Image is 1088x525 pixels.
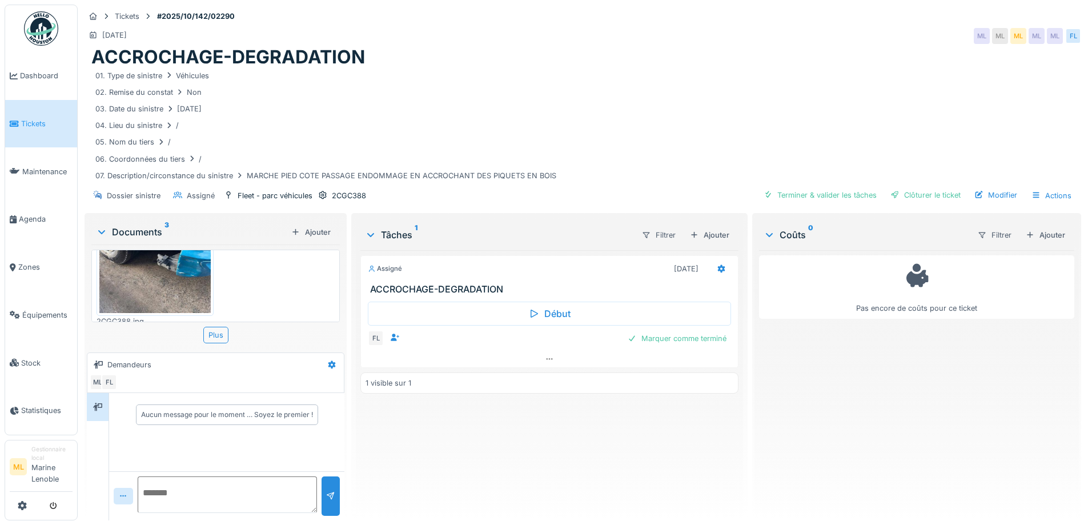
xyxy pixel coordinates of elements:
a: Statistiques [5,387,77,435]
div: Plus [203,327,228,343]
div: 01. Type de sinistre Véhicules [95,70,209,81]
div: 2CGC388.jpg [97,316,214,327]
div: FL [368,330,384,346]
div: Pas encore de coûts pour ce ticket [766,261,1067,314]
div: Ajouter [287,225,335,240]
a: Agenda [5,195,77,243]
div: Coûts [764,228,968,242]
sup: 1 [415,228,417,242]
strong: #2025/10/142/02290 [152,11,239,22]
sup: 3 [164,225,169,239]
div: ML [1047,28,1063,44]
div: Terminer & valider les tâches [759,187,881,203]
div: 03. Date du sinistre [DATE] [95,103,202,114]
div: 07. Description/circonstance du sinistre MARCHE PIED COTE PASSAGE ENDOMMAGE EN ACCROCHANT DES PIQ... [95,170,556,181]
span: Agenda [19,214,73,225]
span: Stock [21,358,73,368]
div: Filtrer [637,227,681,243]
div: ML [992,28,1008,44]
a: ML Gestionnaire localMarine Lenoble [10,445,73,492]
div: Ajouter [1021,227,1070,243]
sup: 0 [808,228,813,242]
div: 1 visible sur 1 [366,378,411,388]
div: Tickets [115,11,139,22]
img: Badge_color-CXgf-gQk.svg [24,11,58,46]
li: ML [10,458,27,475]
div: Modifier [970,187,1022,203]
div: ML [90,374,106,390]
div: Dossier sinistre [107,190,160,201]
div: Assigné [187,190,215,201]
span: Tickets [21,118,73,129]
div: [DATE] [102,30,127,41]
div: Aucun message pour le moment … Soyez le premier ! [141,410,313,420]
a: Maintenance [5,147,77,195]
span: Équipements [22,310,73,320]
div: Tâches [365,228,632,242]
div: Clôturer le ticket [886,187,965,203]
div: ML [1029,28,1045,44]
a: Équipements [5,291,77,339]
span: Maintenance [22,166,73,177]
div: Début [368,302,730,326]
div: Demandeurs [107,359,151,370]
span: Dashboard [20,70,73,81]
div: Assigné [368,264,402,274]
div: Marquer comme terminé [623,331,731,346]
a: Dashboard [5,52,77,100]
div: 05. Nom du tiers / [95,137,171,147]
li: Marine Lenoble [31,445,73,489]
a: Tickets [5,100,77,148]
h1: ACCROCHAGE-DEGRADATION [91,46,365,68]
h3: ACCROCHAGE-DEGRADATION [370,284,733,295]
div: Documents [96,225,287,239]
div: Filtrer [973,227,1017,243]
div: Gestionnaire local [31,445,73,463]
span: Zones [18,262,73,272]
div: FL [101,374,117,390]
div: 02. Remise du constat Non [95,87,202,98]
div: 2CGC388 [332,190,366,201]
div: FL [1065,28,1081,44]
div: ML [974,28,990,44]
div: Ajouter [685,227,734,243]
a: Zones [5,243,77,291]
div: [DATE] [674,263,698,274]
div: Actions [1026,187,1077,204]
div: 06. Coordonnées du tiers / [95,154,202,165]
a: Stock [5,339,77,387]
div: Fleet - parc véhicules [238,190,312,201]
span: Statistiques [21,405,73,416]
div: ML [1010,28,1026,44]
div: 04. Lieu du sinistre / [95,120,179,131]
